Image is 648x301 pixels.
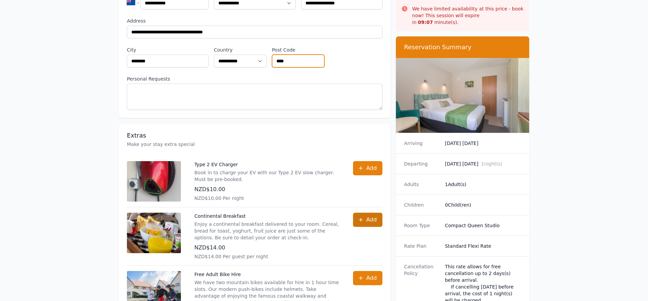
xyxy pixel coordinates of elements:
[445,222,521,229] dd: Compact Queen Studio
[481,161,502,167] span: 1 night(s)
[404,43,521,51] h3: Reservation Summary
[272,47,325,53] label: Post Code
[412,5,524,26] p: We have limited availability at this price - book now! This session will expire in minute(s).
[194,271,340,278] p: Free Adult Bike Hire
[194,253,340,260] p: NZD$14.00 Per guest per night
[353,161,382,175] button: Add
[194,161,340,168] p: Type 2 EV Charger
[127,213,181,253] img: Continental Breakfast
[353,271,382,285] button: Add
[366,164,377,172] span: Add
[404,222,439,229] dt: Room Type
[127,76,382,82] label: Personal Requests
[127,161,181,202] img: Type 2 EV Charger
[404,243,439,249] dt: Rate Plan
[366,274,377,282] span: Add
[127,131,382,140] h3: Extras
[194,185,340,193] p: NZD$10.00
[445,160,521,167] dd: [DATE] [DATE]
[445,140,521,147] dd: [DATE] [DATE]
[404,181,439,188] dt: Adults
[194,213,340,219] p: Continental Breakfast
[353,213,382,227] button: Add
[404,202,439,208] dt: Children
[194,169,340,183] p: Book in to charge your EV with our Type 2 EV slow charger. Must be pre-booked.
[366,216,377,224] span: Add
[396,58,529,133] img: Compact Queen Studio
[127,141,382,148] p: Make your stay extra special
[194,244,340,252] p: NZD$14.00
[127,47,209,53] label: City
[194,195,340,202] p: NZD$10.00 Per night
[194,221,340,241] p: Enjoy a continental breakfast delivered to your room. Cereal, bread for toast, yoghurt, fruit jui...
[418,20,433,25] strong: 09 : 07
[445,181,521,188] dd: 1 Adult(s)
[404,160,439,167] dt: Departing
[445,243,521,249] dd: Standard Flexi Rate
[127,18,382,24] label: Address
[214,47,267,53] label: Country
[445,202,521,208] dd: 0 Child(ren)
[404,140,439,147] dt: Arriving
